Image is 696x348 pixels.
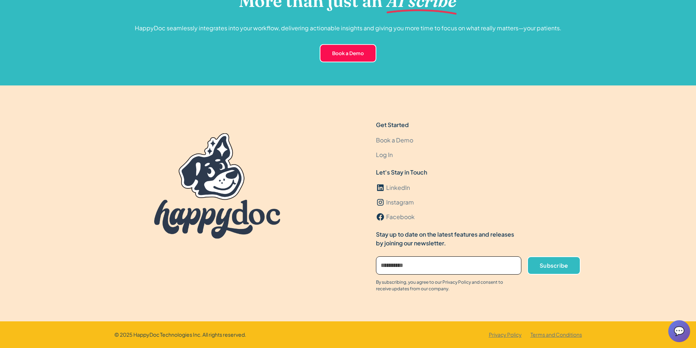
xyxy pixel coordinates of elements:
a: Book a Demo [376,133,413,148]
div: Stay up to date on the latest features and releases by joining our newsletter. [376,230,520,248]
a: Instagram [376,195,414,210]
p: HappyDoc seamlessly integrates into your workflow, delivering actionable insights and giving you ... [135,23,562,33]
a: LinkedIn [376,180,410,195]
a: Privacy Policy [489,331,522,339]
a: Terms and Conditions [530,331,582,339]
a: Book a Demo [320,44,376,62]
div: Let's Stay in Touch [376,168,427,177]
div: Facebook [386,213,415,221]
div: Get Started [376,121,409,129]
a: Log In [376,148,393,162]
a: Subscribe [527,256,581,275]
div: LinkedIn [386,183,410,192]
div: By subscribing, you agree to our Privacy Policy and consent to receive updates from our company. [376,279,515,292]
div: © 2025 HappyDoc Technologies Inc. All rights reserved. [114,331,246,339]
div: Instagram [386,198,414,207]
form: Email Form [376,256,581,275]
img: Magenta underline. [387,7,457,19]
img: HappyDoc Logo. [154,133,281,239]
a: Facebook [376,210,415,224]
